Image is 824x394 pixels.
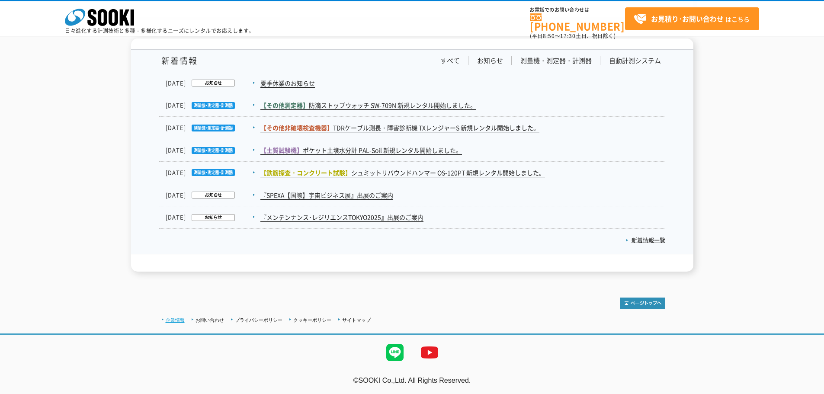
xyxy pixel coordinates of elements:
[560,32,576,40] span: 17:30
[620,298,665,309] img: トップページへ
[186,102,235,109] img: 測量機・測定器・計測器
[166,79,260,88] dt: [DATE]
[166,123,260,132] dt: [DATE]
[235,317,282,323] a: プライバシーポリシー
[260,123,333,132] span: 【その他非破壊検査機器】
[260,168,351,177] span: 【鉄筋探査・コンクリート試験】
[159,56,198,65] h1: 新着情報
[260,213,423,222] a: 『メンテンナンス･レジリエンスTOKYO2025』出展のご案内
[543,32,555,40] span: 8:50
[634,13,750,26] span: はこちら
[260,191,393,200] a: 『SPEXA【国際】宇宙ビジネス展』出展のご案内
[260,168,545,177] a: 【鉄筋探査・コンクリート試験】シュミットリバウンドハンマー OS-120PT 新規レンタル開始しました。
[477,56,503,65] a: お知らせ
[166,317,185,323] a: 企業情報
[260,146,462,155] a: 【土質試験機】ポケット土壌水分計 PAL-Soil 新規レンタル開始しました。
[625,7,759,30] a: お見積り･お問い合わせはこちら
[626,236,665,244] a: 新着情報一覧
[342,317,371,323] a: サイトマップ
[260,123,539,132] a: 【その他非破壊検査機器】TDRケーブル測長・障害診断機 TXレンジャーS 新規レンタル開始しました。
[186,80,235,86] img: お知らせ
[166,146,260,155] dt: [DATE]
[166,191,260,200] dt: [DATE]
[186,169,235,176] img: 測量機・測定器・計測器
[166,213,260,222] dt: [DATE]
[186,192,235,199] img: お知らせ
[530,32,616,40] span: (平日 ～ 土日、祝日除く)
[260,79,315,88] a: 夏季休業のお知らせ
[166,168,260,177] dt: [DATE]
[186,214,235,221] img: お知らせ
[791,385,824,393] a: テストMail
[440,56,460,65] a: すべて
[186,125,235,131] img: 測量機・測定器・計測器
[196,317,224,323] a: お問い合わせ
[530,13,625,31] a: [PHONE_NUMBER]
[651,13,724,24] strong: お見積り･お問い合わせ
[65,28,254,33] p: 日々進化する計測技術と多種・多様化するニーズにレンタルでお応えします。
[166,101,260,110] dt: [DATE]
[260,101,476,110] a: 【その他測定器】防滴ストップウォッチ SW-709N 新規レンタル開始しました。
[186,147,235,154] img: 測量機・測定器・計測器
[412,335,447,370] img: YouTube
[260,146,303,154] span: 【土質試験機】
[609,56,661,65] a: 自動計測システム
[530,7,625,13] span: お電話でのお問い合わせは
[260,101,309,109] span: 【その他測定器】
[293,317,331,323] a: クッキーポリシー
[520,56,592,65] a: 測量機・測定器・計測器
[378,335,412,370] img: LINE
